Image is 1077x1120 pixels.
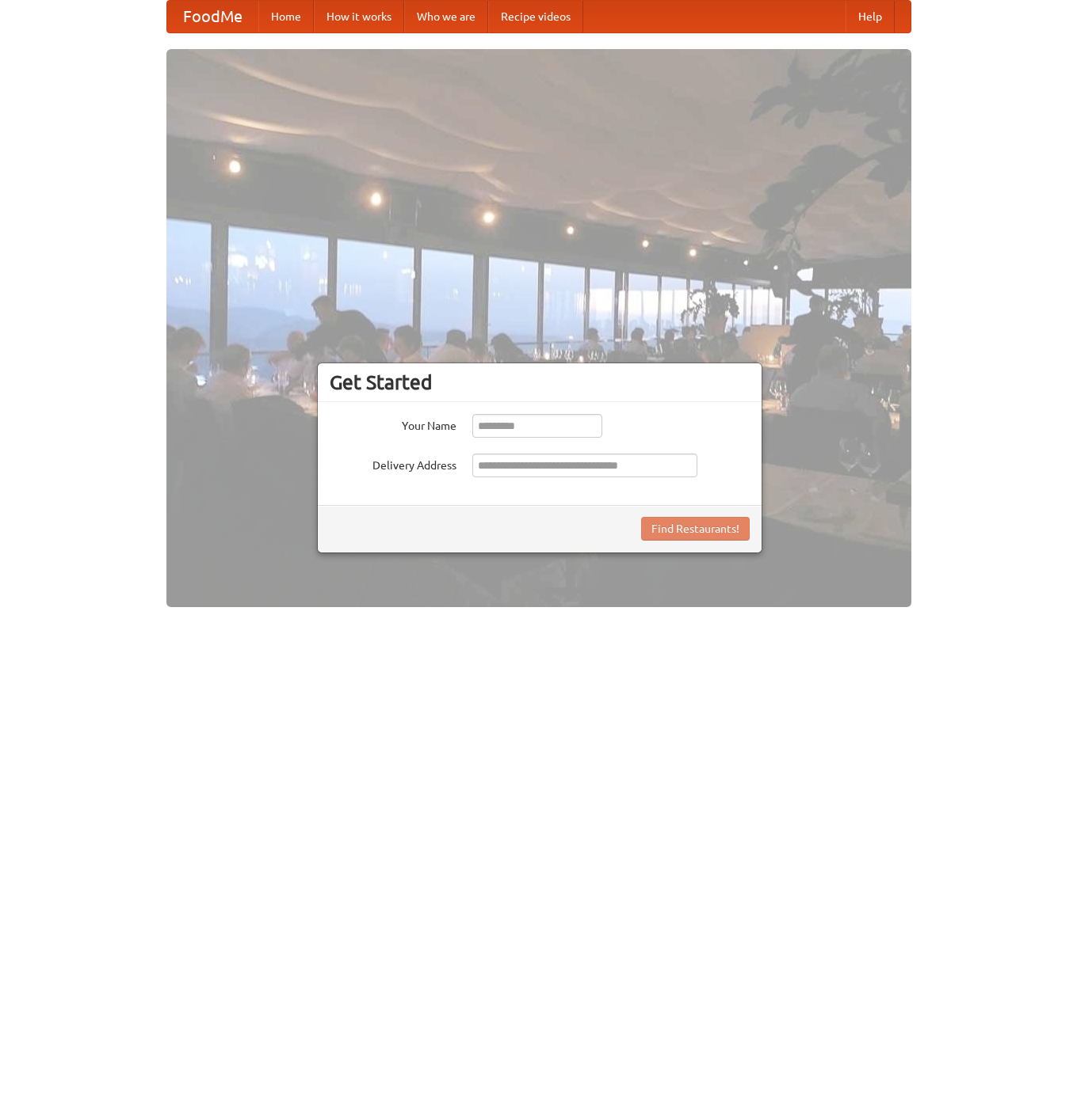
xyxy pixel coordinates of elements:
[167,1,258,32] a: FoodMe
[258,1,314,32] a: Home
[846,1,895,32] a: Help
[314,1,404,32] a: How it works
[330,370,750,394] h3: Get Started
[641,517,750,541] button: Find Restaurants!
[488,1,583,32] a: Recipe videos
[330,454,456,473] label: Delivery Address
[404,1,488,32] a: Who we are
[330,414,456,434] label: Your Name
